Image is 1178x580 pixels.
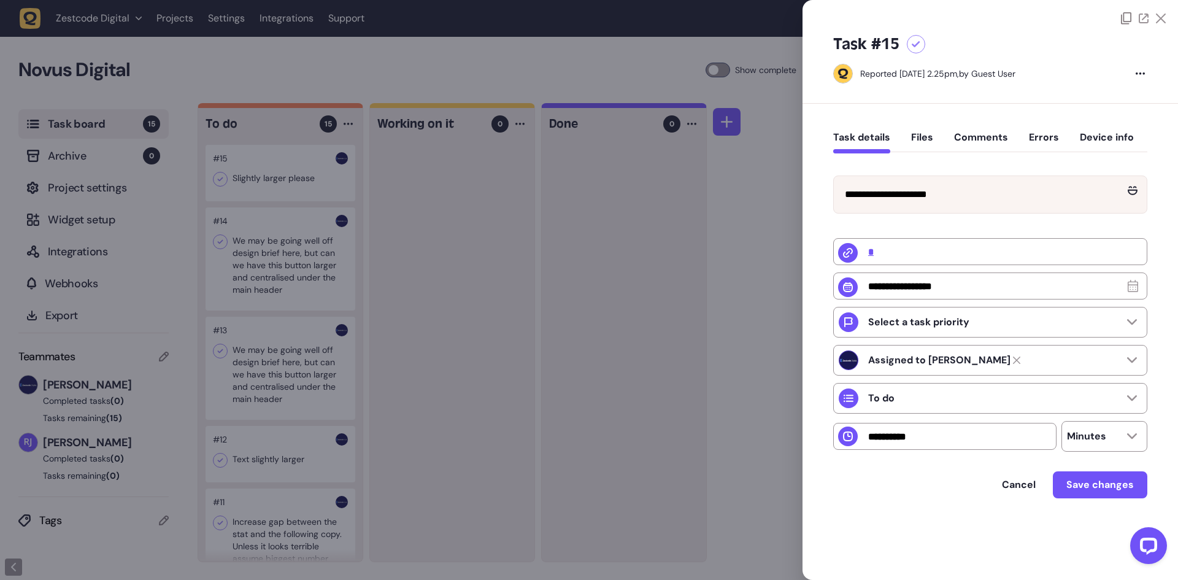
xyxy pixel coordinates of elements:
[868,316,969,328] p: Select a task priority
[834,64,852,83] img: Guest User
[1029,131,1059,153] button: Errors
[954,131,1008,153] button: Comments
[911,131,933,153] button: Files
[1080,131,1134,153] button: Device info
[860,68,959,79] div: Reported [DATE] 2.25pm,
[1120,522,1172,574] iframe: LiveChat chat widget
[990,473,1048,497] button: Cancel
[1053,471,1147,498] button: Save changes
[1002,478,1036,491] span: Cancel
[868,392,895,404] p: To do
[833,131,890,153] button: Task details
[868,354,1011,366] strong: Harry Robinson
[1066,478,1134,491] span: Save changes
[860,68,1015,80] div: by Guest User
[833,34,899,54] h5: Task #15
[1067,430,1106,443] p: Minutes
